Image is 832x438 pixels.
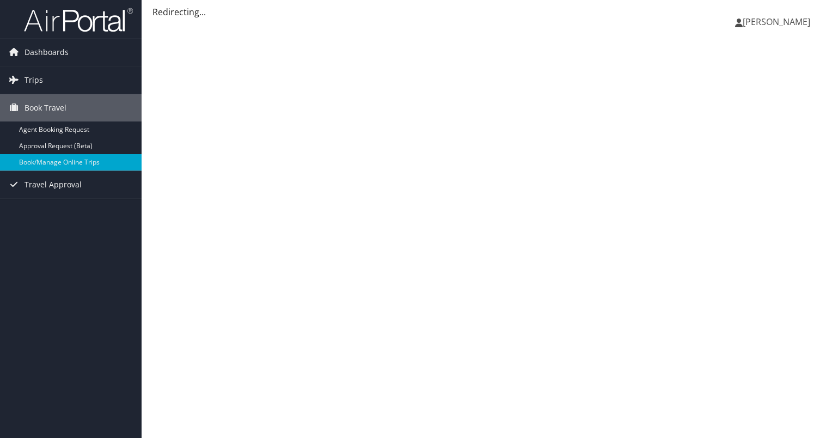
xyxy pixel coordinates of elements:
span: Book Travel [25,94,66,121]
span: [PERSON_NAME] [743,16,810,28]
span: Travel Approval [25,171,82,198]
img: airportal-logo.png [24,7,133,33]
span: Dashboards [25,39,69,66]
div: Redirecting... [152,5,821,19]
span: Trips [25,66,43,94]
a: [PERSON_NAME] [735,5,821,38]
